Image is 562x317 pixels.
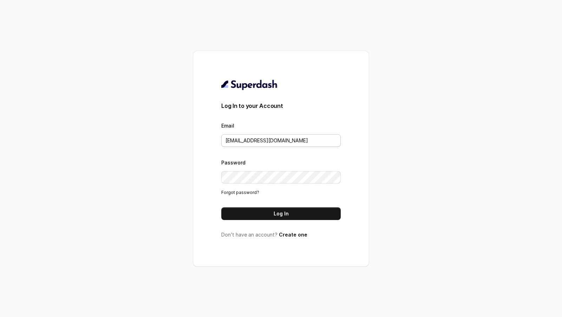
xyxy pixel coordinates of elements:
[221,160,246,166] label: Password
[221,190,259,195] a: Forgot password?
[279,232,307,238] a: Create one
[221,207,341,220] button: Log In
[221,79,278,90] img: light.svg
[221,231,341,238] p: Don’t have an account?
[221,134,341,147] input: youremail@example.com
[221,102,341,110] h3: Log In to your Account
[221,123,234,129] label: Email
